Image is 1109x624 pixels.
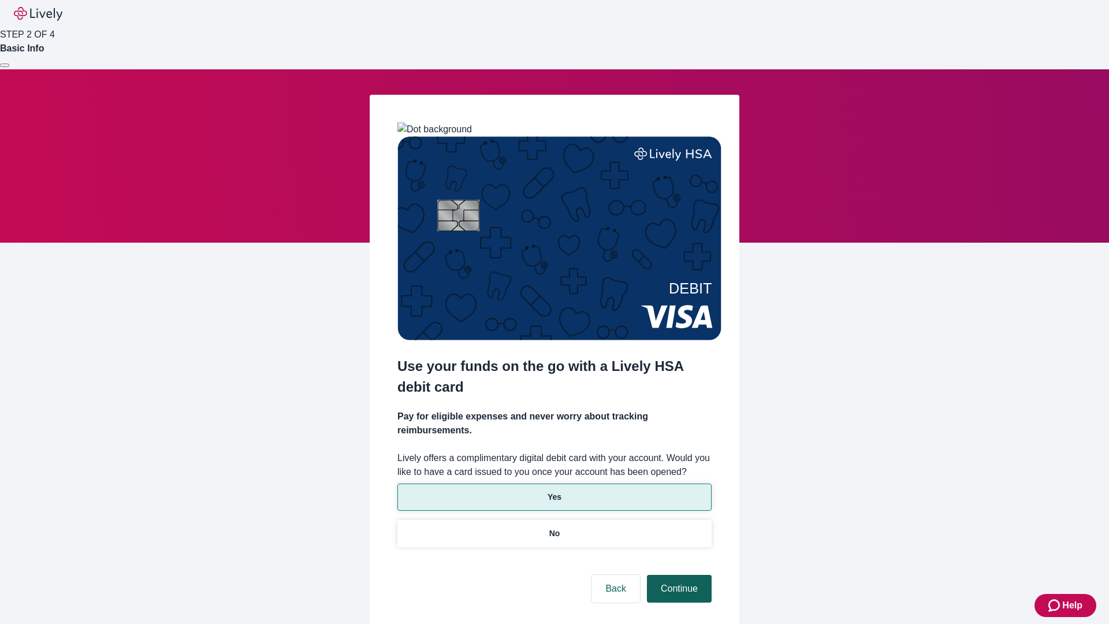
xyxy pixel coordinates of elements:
[397,410,712,437] h4: Pay for eligible expenses and never worry about tracking reimbursements.
[397,484,712,511] button: Yes
[397,356,712,398] h2: Use your funds on the go with a Lively HSA debit card
[548,491,561,503] p: Yes
[14,7,62,21] img: Lively
[549,528,560,540] p: No
[591,575,640,603] button: Back
[1062,599,1082,612] span: Help
[397,451,712,479] label: Lively offers a complimentary digital debit card with your account. Would you like to have a card...
[397,520,712,547] button: No
[1048,599,1062,612] svg: Zendesk support icon
[397,136,721,340] img: Debit card
[647,575,712,603] button: Continue
[1034,594,1096,617] button: Zendesk support iconHelp
[397,122,472,136] img: Dot background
